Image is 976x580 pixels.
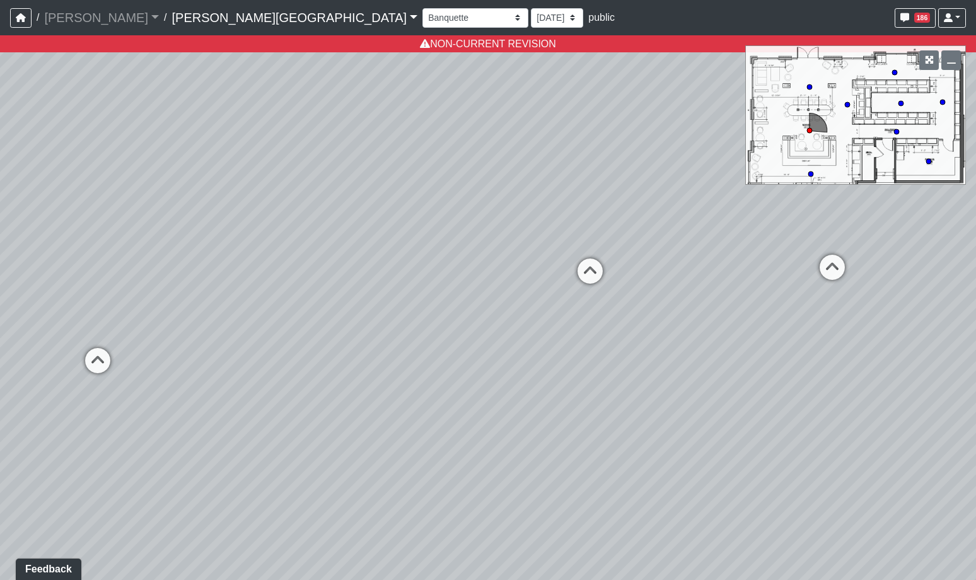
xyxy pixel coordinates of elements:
[159,5,171,30] span: /
[171,5,417,30] a: [PERSON_NAME][GEOGRAPHIC_DATA]
[32,5,44,30] span: /
[588,12,615,23] span: public
[44,5,159,30] a: [PERSON_NAME]
[420,38,556,49] a: NON-CURRENT REVISION
[9,555,84,580] iframe: Ybug feedback widget
[914,13,931,23] span: 186
[895,8,936,28] button: 186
